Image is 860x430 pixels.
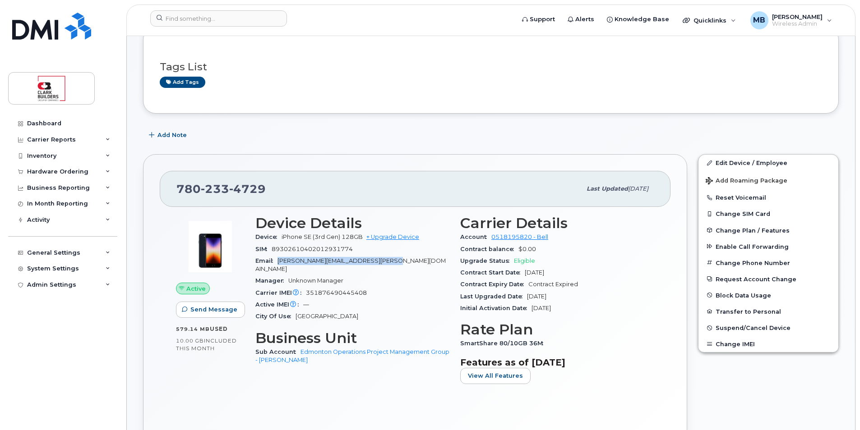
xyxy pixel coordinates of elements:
span: Initial Activation Date [460,305,532,311]
span: SIM [255,246,272,252]
span: Enable Call Forwarding [716,243,789,250]
span: Unknown Manager [288,277,343,284]
h3: Business Unit [255,330,449,346]
span: $0.00 [518,246,536,252]
button: Add Note [143,127,194,143]
a: Alerts [561,10,601,28]
h3: Tags List [160,61,822,73]
span: Contract Start Date [460,269,525,276]
button: Transfer to Personal [698,303,838,320]
span: Send Message [190,305,237,314]
span: Sub Account [255,348,301,355]
span: [DATE] [527,293,546,300]
span: Contract balance [460,246,518,252]
button: Reset Voicemail [698,189,838,206]
button: Change IMEI [698,336,838,352]
img: image20231002-3703462-1angbar.jpeg [183,220,237,274]
span: Last updated [587,185,628,192]
span: Support [530,15,555,24]
span: View All Features [468,371,523,380]
a: Add tags [160,77,205,88]
a: Edit Device / Employee [698,155,838,171]
button: Change Phone Number [698,255,838,271]
button: Block Data Usage [698,287,838,303]
span: Change Plan / Features [716,227,790,233]
h3: Rate Plan [460,321,654,338]
a: Edmonton Operations Project Management Group - [PERSON_NAME] [255,348,449,363]
span: Account [460,233,491,240]
button: Change SIM Card [698,206,838,222]
span: — [303,301,309,308]
span: 233 [201,182,229,196]
span: 579.14 MB [176,326,210,332]
button: Add Roaming Package [698,171,838,189]
span: 4729 [229,182,266,196]
span: used [210,325,228,332]
span: Email [255,257,277,264]
span: Add Roaming Package [706,177,787,186]
input: Find something... [150,10,287,27]
a: 0518195820 - Bell [491,233,548,240]
a: Knowledge Base [601,10,675,28]
span: Upgrade Status [460,257,514,264]
span: Last Upgraded Date [460,293,527,300]
span: [DATE] [525,269,544,276]
span: iPhone SE (3rd Gen) 128GB [282,233,363,240]
span: Contract Expiry Date [460,281,528,288]
span: Alerts [575,15,594,24]
span: SmartShare 80/10GB 36M [460,340,548,347]
button: View All Features [460,368,531,384]
span: Active [186,284,206,293]
h3: Device Details [255,215,449,231]
span: Eligible [514,257,535,264]
span: City Of Use [255,313,296,320]
span: 10.00 GB [176,338,204,344]
span: Device [255,233,282,240]
button: Send Message [176,302,245,318]
span: Wireless Admin [772,20,823,27]
span: Contract Expired [528,281,578,288]
div: Matthew Buttrey [744,11,838,29]
button: Request Account Change [698,271,838,287]
span: Active IMEI [255,301,303,308]
span: Knowledge Base [615,15,669,24]
span: included this month [176,337,237,352]
div: Quicklinks [676,11,742,29]
span: [PERSON_NAME][EMAIL_ADDRESS][PERSON_NAME][DOMAIN_NAME] [255,257,446,272]
a: Support [516,10,561,28]
h3: Carrier Details [460,215,654,231]
span: [GEOGRAPHIC_DATA] [296,313,358,320]
span: 351876490445408 [306,289,367,296]
button: Enable Call Forwarding [698,238,838,255]
h3: Features as of [DATE] [460,357,654,368]
a: + Upgrade Device [366,233,419,240]
button: Suspend/Cancel Device [698,320,838,336]
span: Carrier IMEI [255,289,306,296]
span: 780 [176,182,266,196]
span: Suspend/Cancel Device [716,325,791,331]
span: [PERSON_NAME] [772,13,823,20]
span: MB [753,15,765,26]
span: 89302610402012931774 [272,246,353,252]
span: [DATE] [532,305,551,311]
iframe: Messenger Launcher [821,391,853,423]
span: Add Note [157,131,187,139]
button: Change Plan / Features [698,222,838,238]
span: Manager [255,277,288,284]
span: Quicklinks [694,17,726,24]
span: [DATE] [628,185,648,192]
